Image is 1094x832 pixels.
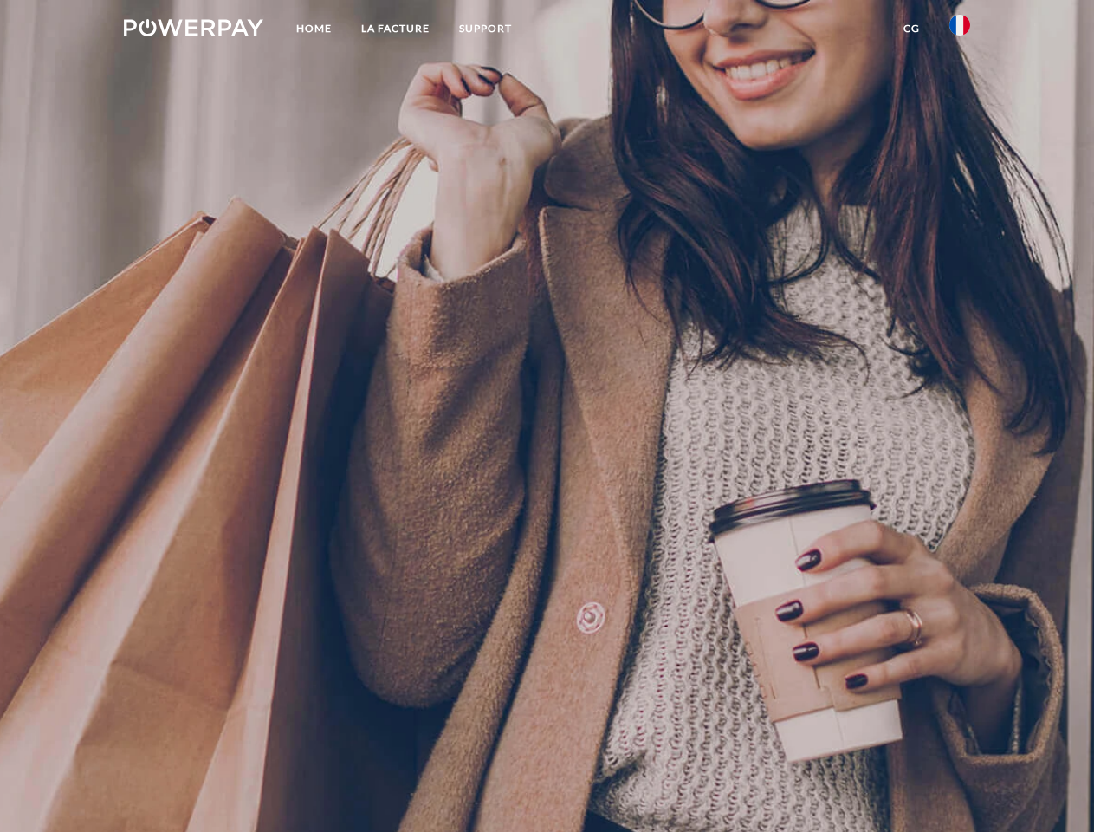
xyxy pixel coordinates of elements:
[949,15,970,36] img: fr
[124,19,263,36] img: logo-powerpay-white.svg
[889,13,935,44] a: CG
[346,13,444,44] a: LA FACTURE
[282,13,346,44] a: Home
[444,13,527,44] a: Support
